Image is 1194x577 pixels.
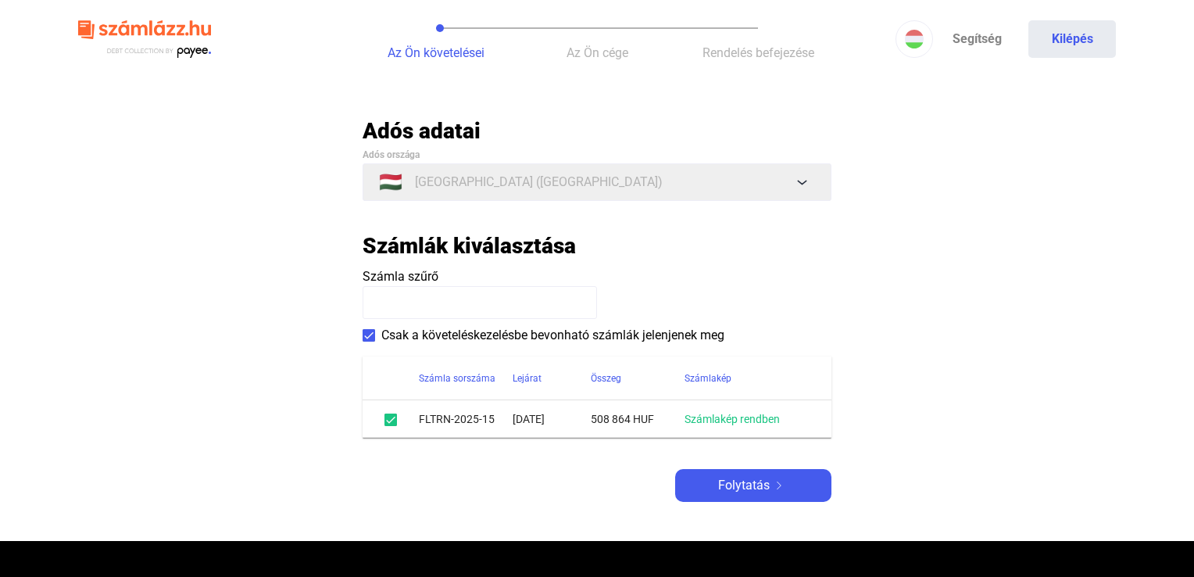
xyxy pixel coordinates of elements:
[513,369,542,388] div: Lejárat
[513,400,591,438] td: [DATE]
[415,173,663,192] span: [GEOGRAPHIC_DATA] ([GEOGRAPHIC_DATA])
[363,149,420,160] span: Adós országa
[591,369,621,388] div: Összeg
[591,400,685,438] td: 508 864 HUF
[905,30,924,48] img: HU
[702,45,814,60] span: Rendelés befejezése
[513,369,591,388] div: Lejárat
[381,326,724,345] span: Csak a követeléskezelésbe bevonható számlák jelenjenek meg
[379,173,402,192] span: 🇭🇺
[933,20,1021,58] a: Segítség
[675,469,831,502] button: Folytatásarrow-right-white
[718,476,770,495] span: Folytatás
[895,20,933,58] button: HU
[419,400,513,438] td: FLTRN-2025-15
[685,369,813,388] div: Számlakép
[419,369,495,388] div: Számla sorszáma
[1028,20,1116,58] button: Kilépés
[685,369,731,388] div: Számlakép
[567,45,628,60] span: Az Ön cége
[363,163,831,201] button: 🇭🇺[GEOGRAPHIC_DATA] ([GEOGRAPHIC_DATA])
[685,413,780,425] a: Számlakép rendben
[363,232,576,260] h2: Számlák kiválasztása
[770,482,788,489] img: arrow-right-white
[363,117,831,145] h2: Adós adatai
[388,45,484,60] span: Az Ön követelései
[78,14,211,65] img: szamlazzhu-logo
[419,369,513,388] div: Számla sorszáma
[591,369,685,388] div: Összeg
[363,269,438,284] span: Számla szűrő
